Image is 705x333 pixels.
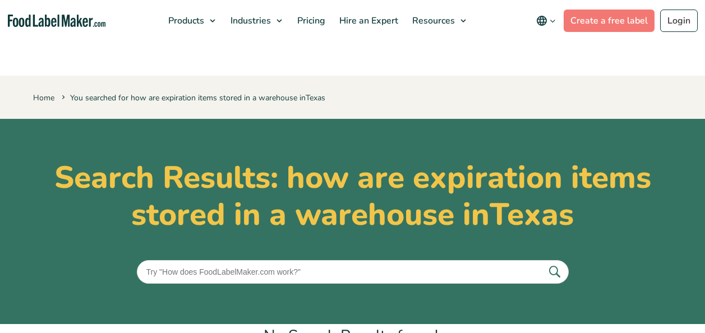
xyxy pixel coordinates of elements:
[336,15,399,27] span: Hire an Expert
[165,15,205,27] span: Products
[564,10,655,32] a: Create a free label
[294,15,326,27] span: Pricing
[227,15,272,27] span: Industries
[660,10,698,32] a: Login
[137,260,569,284] input: Try "How does FoodLabelMaker.com work?"
[59,92,325,103] span: You searched for how are expiration items stored in a warehouse inTexas
[409,15,456,27] span: Resources
[33,159,672,233] h1: Search Results: how are expiration items stored in a warehouse inTexas
[33,92,54,103] a: Home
